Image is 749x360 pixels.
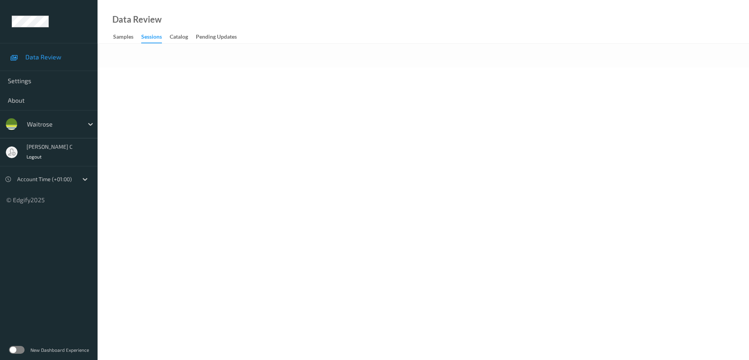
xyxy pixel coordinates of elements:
div: Samples [113,33,133,43]
div: Pending Updates [196,33,237,43]
div: Catalog [170,33,188,43]
div: Sessions [141,33,162,43]
a: Sessions [141,32,170,43]
a: Pending Updates [196,32,245,43]
a: Catalog [170,32,196,43]
a: Samples [113,32,141,43]
div: Data Review [112,16,162,23]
